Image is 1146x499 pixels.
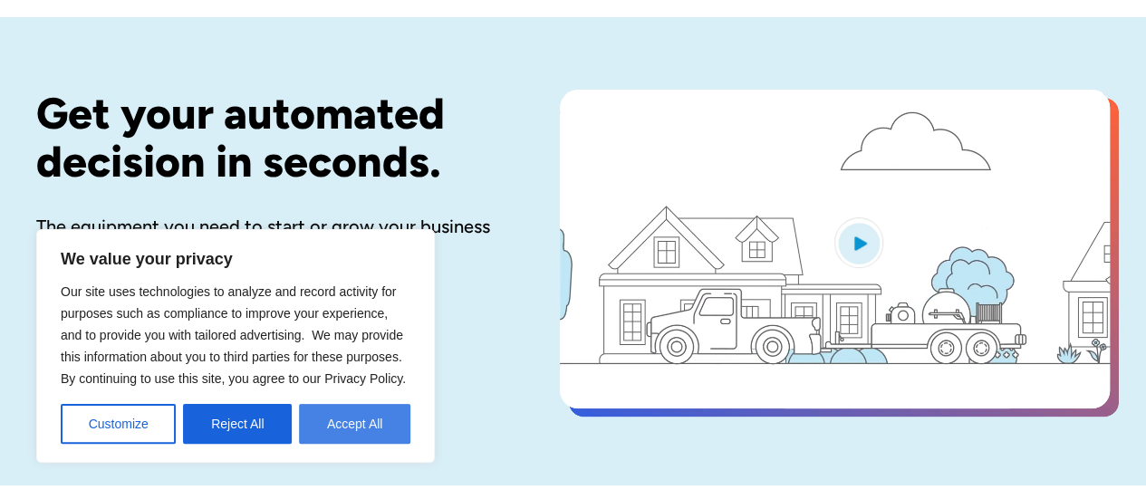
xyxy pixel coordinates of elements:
[36,90,502,186] h1: Get your automated decision in seconds.
[61,404,176,444] button: Customize
[61,284,406,386] span: Our site uses technologies to analyze and record activity for purposes such as compliance to impr...
[36,229,435,463] div: We value your privacy
[61,248,410,270] p: We value your privacy
[36,215,502,262] div: The equipment you need to start or grow your business is now affordable with Clicklease.
[560,90,1110,408] a: open lightbox
[299,404,410,444] button: Accept All
[834,217,883,268] img: Blue play button logo on a light blue circular background
[183,404,292,444] button: Reject All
